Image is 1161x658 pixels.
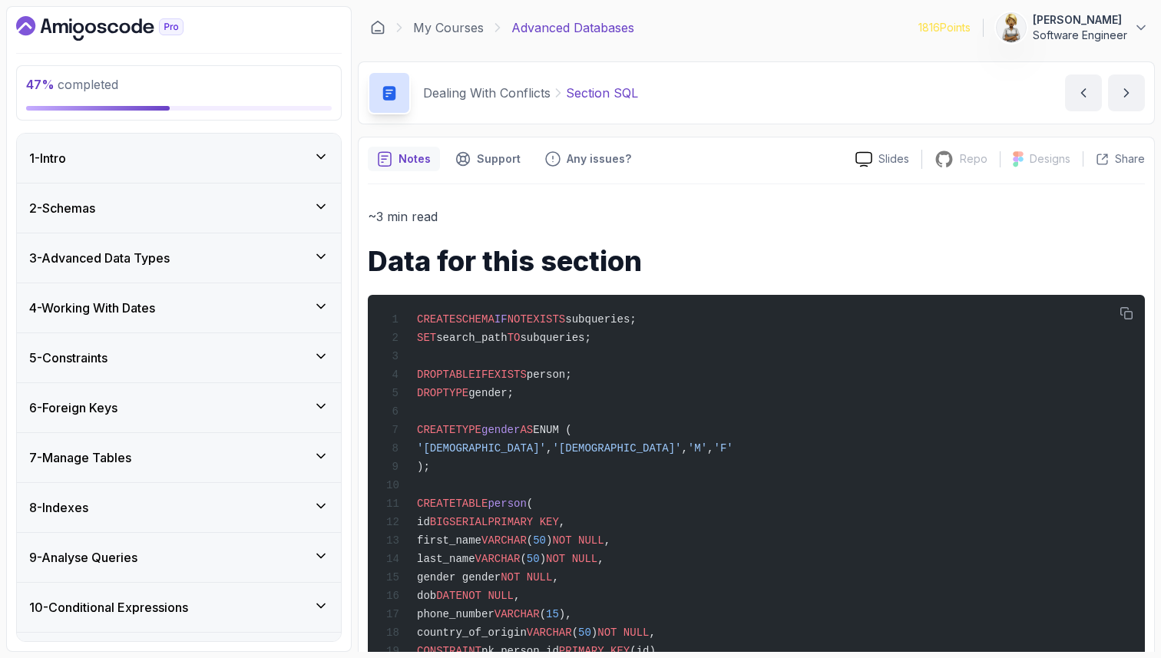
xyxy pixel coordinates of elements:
[468,387,514,399] span: gender;
[475,369,488,381] span: IF
[540,553,546,565] span: )
[436,590,462,602] span: DATE
[17,233,341,283] button: 3-Advanced Data Types
[417,369,443,381] span: DROP
[546,442,552,455] span: ,
[16,16,219,41] a: Dashboard
[417,553,475,565] span: last_name
[514,590,520,602] span: ,
[368,246,1145,276] h1: Data for this section
[17,483,341,532] button: 8-Indexes
[399,151,431,167] p: Notes
[417,590,436,602] span: dob
[527,313,565,326] span: EXISTS
[29,598,188,617] h3: 10 - Conditional Expressions
[481,645,559,657] span: pk_person_id
[29,349,107,367] h3: 5 - Constraints
[455,313,494,326] span: SCHEMA
[481,424,520,436] span: gender
[475,553,521,565] span: VARCHAR
[368,147,440,171] button: notes button
[552,442,681,455] span: '[DEMOGRAPHIC_DATA]'
[546,553,597,565] span: NOT NULL
[597,553,604,565] span: ,
[1033,28,1127,43] p: Software Engineer
[1033,12,1127,28] p: [PERSON_NAME]
[546,608,559,620] span: 15
[417,313,455,326] span: CREATE
[843,151,921,167] a: Slides
[17,533,341,582] button: 9-Analyse Queries
[552,571,558,584] span: ,
[533,534,546,547] span: 50
[488,516,558,528] span: PRIMARY KEY
[565,313,636,326] span: subqueries;
[508,332,521,344] span: TO
[26,77,118,92] span: completed
[520,332,590,344] span: subqueries;
[417,387,443,399] span: DROP
[1115,151,1145,167] p: Share
[567,151,631,167] p: Any issues?
[713,442,733,455] span: 'F'
[443,387,469,399] span: TYPE
[417,645,481,657] span: CONSTRAINT
[370,20,385,35] a: Dashboard
[455,498,488,510] span: TABLE
[495,313,508,326] span: IF
[527,369,572,381] span: person;
[481,534,527,547] span: VARCHAR
[29,498,88,517] h3: 8 - Indexes
[17,184,341,233] button: 2-Schemas
[17,333,341,382] button: 5-Constraints
[511,18,634,37] p: Advanced Databases
[17,383,341,432] button: 6-Foreign Keys
[29,249,170,267] h3: 3 - Advanced Data Types
[546,534,552,547] span: )
[17,283,341,332] button: 4-Working With Dates
[417,571,501,584] span: gender gender
[960,151,987,167] p: Repo
[29,149,66,167] h3: 1 - Intro
[17,134,341,183] button: 1-Intro
[495,608,540,620] span: VARCHAR
[368,206,1145,227] p: ~3 min read
[540,608,546,620] span: (
[552,534,604,547] span: NOT NULL
[436,332,507,344] span: search_path
[630,645,662,657] span: (id),
[559,516,565,528] span: ,
[591,627,597,639] span: )
[707,442,713,455] span: ,
[417,461,430,473] span: );
[878,151,909,167] p: Slides
[417,442,546,455] span: '[DEMOGRAPHIC_DATA]'
[604,534,610,547] span: ,
[597,627,649,639] span: NOT NULL
[566,84,638,102] p: Section SQL
[17,583,341,632] button: 10-Conditional Expressions
[520,424,533,436] span: AS
[1108,74,1145,111] button: next content
[413,18,484,37] a: My Courses
[559,645,630,657] span: PRIMARY KEY
[417,534,481,547] span: first_name
[508,313,527,326] span: NOT
[996,12,1149,43] button: user profile image[PERSON_NAME]Software Engineer
[446,147,530,171] button: Support button
[488,498,526,510] span: person
[520,553,526,565] span: (
[501,571,552,584] span: NOT NULL
[477,151,521,167] p: Support
[1083,151,1145,167] button: Share
[455,424,481,436] span: TYPE
[527,627,572,639] span: VARCHAR
[527,498,533,510] span: (
[29,199,95,217] h3: 2 - Schemas
[559,608,572,620] span: ),
[417,424,455,436] span: CREATE
[527,534,533,547] span: (
[29,548,137,567] h3: 9 - Analyse Queries
[688,442,707,455] span: 'M'
[29,448,131,467] h3: 7 - Manage Tables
